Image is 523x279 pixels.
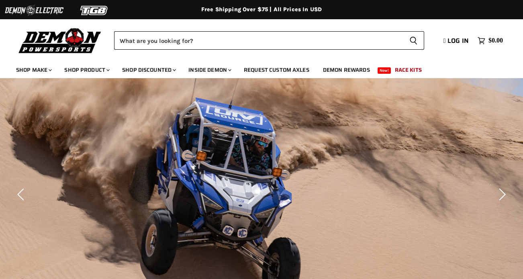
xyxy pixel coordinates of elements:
a: $0.00 [474,35,507,46]
a: Log in [440,37,474,44]
img: Demon Powersports [16,26,104,55]
a: Race Kits [389,62,428,78]
span: $0.00 [488,37,503,44]
ul: Main menu [10,59,501,78]
button: Previous [14,186,30,202]
img: Demon Electric Logo 2 [4,3,64,18]
a: Shop Discounted [116,62,181,78]
button: Next [493,186,509,202]
button: Search [403,31,424,50]
input: Search [114,31,403,50]
a: Request Custom Axles [238,62,315,78]
a: Demon Rewards [317,62,376,78]
span: New! [378,67,391,74]
form: Product [114,31,424,50]
a: Inside Demon [182,62,236,78]
a: Shop Product [58,62,114,78]
img: TGB Logo 2 [64,3,125,18]
span: Log in [447,36,469,46]
a: Shop Make [10,62,57,78]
